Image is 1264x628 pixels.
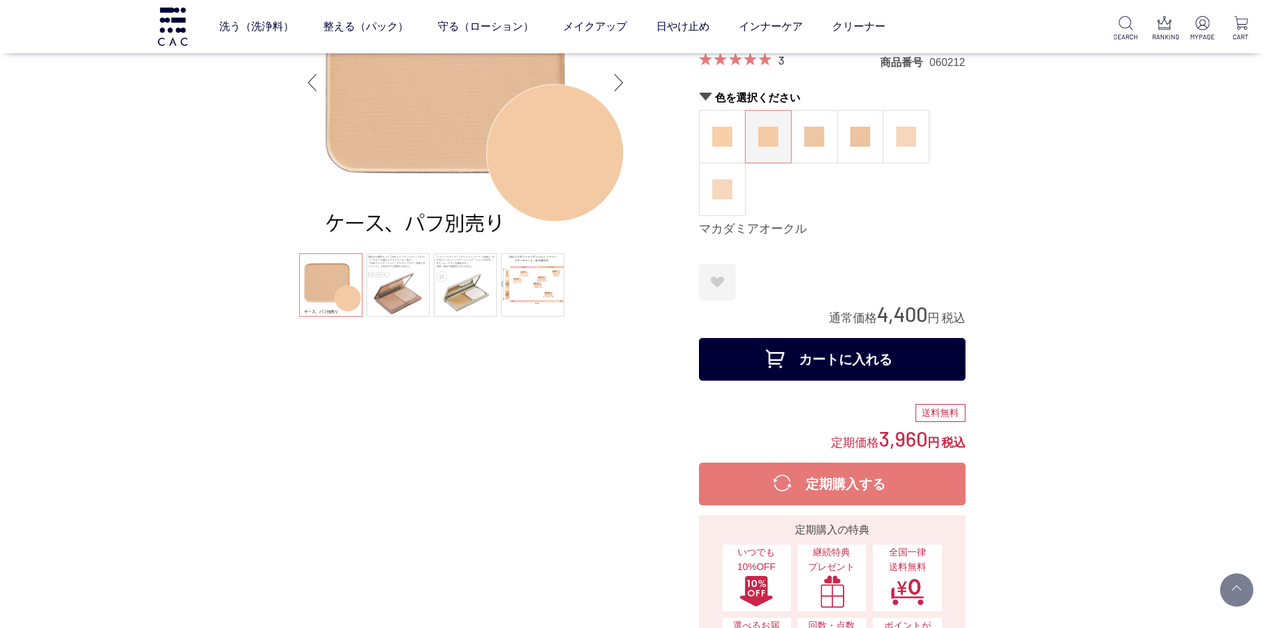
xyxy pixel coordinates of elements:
[837,110,884,163] dl: アーモンドオークル
[916,404,965,423] div: 送料無料
[156,7,189,45] img: logo
[299,56,326,109] div: Previous slide
[879,426,928,451] span: 3,960
[699,221,965,237] div: マカダミアオークル
[890,575,925,608] img: 全国一律送料無料
[700,111,745,163] a: ココナッツオークル
[804,127,824,147] img: ヘーゼルオークル
[656,8,710,45] a: 日やけ止め
[758,127,778,147] img: マカダミアオークル
[930,55,965,69] dd: 060212
[699,463,965,505] button: 定期購入する
[704,522,960,538] div: 定期購入の特典
[1229,32,1253,42] p: CART
[942,436,965,449] span: 税込
[699,91,965,105] h2: 色を選択ください
[219,8,294,45] a: 洗う（洗浄料）
[880,545,935,574] span: 全国一律 送料無料
[1113,32,1138,42] p: SEARCH
[877,301,928,326] span: 4,400
[804,545,860,574] span: 継続特典 プレゼント
[729,545,784,574] span: いつでも10%OFF
[712,127,732,147] img: ココナッツオークル
[1113,16,1138,42] a: SEARCH
[699,163,746,216] dl: ピーチベージュ
[838,111,883,163] a: アーモンドオークル
[831,435,879,449] span: 定期価格
[884,111,929,163] a: ピーチアイボリー
[739,8,803,45] a: インナーケア
[700,163,745,215] a: ピーチベージュ
[791,110,838,163] dl: ヘーゼルオークル
[438,8,534,45] a: 守る（ローション）
[699,264,736,301] a: お気に入りに登録する
[1152,16,1177,42] a: RANKING
[928,436,940,449] span: 円
[712,179,732,199] img: ピーチベージュ
[745,110,792,163] dl: マカダミアオークル
[880,55,930,69] dt: 商品番号
[832,8,886,45] a: クリーナー
[1229,16,1253,42] a: CART
[323,8,408,45] a: 整える（パック）
[699,338,965,381] button: カートに入れる
[699,110,746,163] dl: ココナッツオークル
[606,56,632,109] div: Next slide
[829,311,877,325] span: 通常価格
[896,127,916,147] img: ピーチアイボリー
[928,311,940,325] span: 円
[850,127,870,147] img: アーモンドオークル
[1190,16,1215,42] a: MYPAGE
[563,8,627,45] a: メイクアップ
[792,111,837,163] a: ヘーゼルオークル
[883,110,930,163] dl: ピーチアイボリー
[1190,32,1215,42] p: MYPAGE
[815,575,850,608] img: 継続特典プレゼント
[1152,32,1177,42] p: RANKING
[942,311,965,325] span: 税込
[739,575,774,608] img: いつでも10%OFF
